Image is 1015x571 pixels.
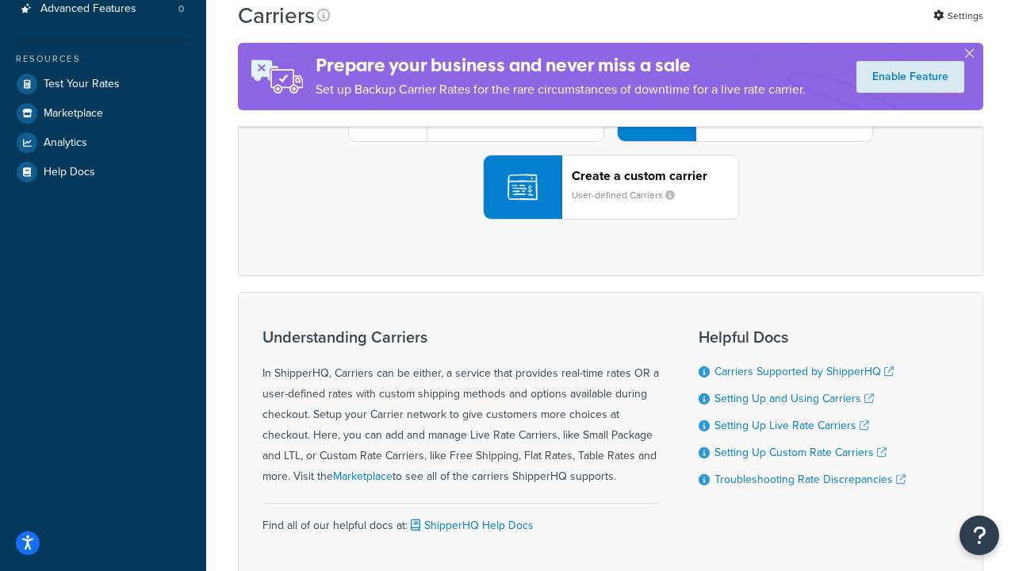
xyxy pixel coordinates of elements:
a: Setting Up Live Rate Carriers [714,417,869,434]
a: Analytics [12,128,194,157]
div: In ShipperHQ, Carriers can be either, a service that provides real-time rates OR a user-defined r... [262,328,659,487]
a: Settings [933,5,983,27]
a: Setting Up Custom Rate Carriers [714,444,887,461]
a: Setting Up and Using Carriers [714,390,874,407]
div: Resources [12,52,194,66]
a: ShipperHQ Help Docs [408,517,534,534]
img: ad-rules-rateshop-fe6ec290ccb7230408bd80ed9643f0289d75e0ffd9eb532fc0e269fcd187b520.png [238,43,316,110]
a: Marketplace [333,468,393,485]
a: Troubleshooting Rate Discrepancies [714,471,906,488]
span: Marketplace [44,107,103,121]
h3: Understanding Carriers [262,328,659,346]
a: Enable Feature [856,61,964,93]
button: Create a custom carrierUser-defined Carriers [483,155,739,220]
div: Find all of our helpful docs at: [262,503,659,536]
span: 0 [178,2,184,16]
span: Test Your Rates [44,78,120,91]
p: Set up Backup Carrier Rates for the rare circumstances of downtime for a live rate carrier. [316,79,806,101]
button: Open Resource Center [959,515,999,555]
a: Carriers Supported by ShipperHQ [714,363,894,380]
span: Analytics [44,136,87,150]
a: Help Docs [12,158,194,186]
small: User-defined Carriers [572,188,688,202]
span: Help Docs [44,166,95,179]
img: icon-carrier-custom-c93b8a24.svg [507,172,538,202]
span: Advanced Features [40,2,136,16]
header: Create a custom carrier [572,168,738,183]
h4: Prepare your business and never miss a sale [316,52,806,79]
a: Test Your Rates [12,70,194,98]
a: Marketplace [12,99,194,128]
h3: Helpful Docs [699,328,906,346]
